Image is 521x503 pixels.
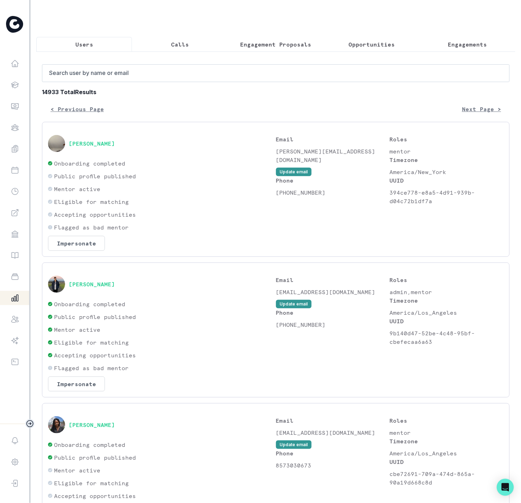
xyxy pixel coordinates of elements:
p: admin,mentor [390,288,504,296]
p: Roles [390,135,504,144]
p: [PHONE_NUMBER] [276,320,390,329]
p: America/New_York [390,168,504,176]
p: Phone [276,176,390,185]
p: Eligible for matching [54,479,129,487]
p: Onboarding completed [54,300,125,308]
p: Public profile published [54,172,136,180]
p: Public profile published [54,313,136,321]
b: 14933 Total Results [42,88,510,96]
p: UUID [390,317,504,325]
p: Eligible for matching [54,198,129,206]
button: Impersonate [48,377,105,391]
p: Mentor active [54,325,100,334]
button: [PERSON_NAME] [69,140,115,147]
p: 9b140d47-52be-4c48-95bf-cbefecaa6a63 [390,329,504,346]
p: Timezone [390,296,504,305]
p: Onboarding completed [54,440,125,449]
button: [PERSON_NAME] [69,421,115,428]
button: Toggle sidebar [25,419,34,428]
p: America/Los_Angeles [390,449,504,458]
button: Update email [276,168,312,176]
p: Timezone [390,156,504,164]
p: Eligible for matching [54,338,129,347]
p: Flagged as bad mentor [54,364,129,372]
p: mentor [390,147,504,156]
p: Onboarding completed [54,159,125,168]
p: Public profile published [54,453,136,462]
p: Mentor active [54,185,100,193]
p: [PHONE_NUMBER] [276,188,390,197]
p: Flagged as bad mentor [54,223,129,232]
p: [PERSON_NAME][EMAIL_ADDRESS][DOMAIN_NAME] [276,147,390,164]
button: Update email [276,300,312,308]
p: Phone [276,449,390,458]
p: [EMAIL_ADDRESS][DOMAIN_NAME] [276,288,390,296]
button: Next Page > [453,102,510,116]
p: cbe72691-709a-474d-865a-90a19d668c8d [390,470,504,487]
p: mentor [390,428,504,437]
p: Accepting opportunities [54,492,136,500]
p: 8573030673 [276,461,390,470]
p: Email [276,135,390,144]
button: < Previous Page [42,102,112,116]
p: Phone [276,308,390,317]
p: Users [75,40,93,49]
p: Accepting opportunities [54,351,136,359]
p: Email [276,416,390,425]
p: UUID [390,176,504,185]
p: Opportunities [349,40,395,49]
button: Impersonate [48,236,105,251]
p: 394ce778-e8a5-4d91-939b-d04c72b1df7a [390,188,504,205]
button: [PERSON_NAME] [69,281,115,288]
p: Timezone [390,437,504,445]
p: Roles [390,276,504,284]
p: Engagements [448,40,487,49]
p: Calls [171,40,189,49]
p: America/Los_Angeles [390,308,504,317]
div: Open Intercom Messenger [497,479,514,496]
p: Roles [390,416,504,425]
p: Accepting opportunities [54,210,136,219]
p: [EMAIL_ADDRESS][DOMAIN_NAME] [276,428,390,437]
p: Engagement Proposals [240,40,312,49]
p: UUID [390,458,504,466]
p: Email [276,276,390,284]
button: Update email [276,440,312,449]
p: Mentor active [54,466,100,475]
img: Curious Cardinals Logo [6,16,23,33]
